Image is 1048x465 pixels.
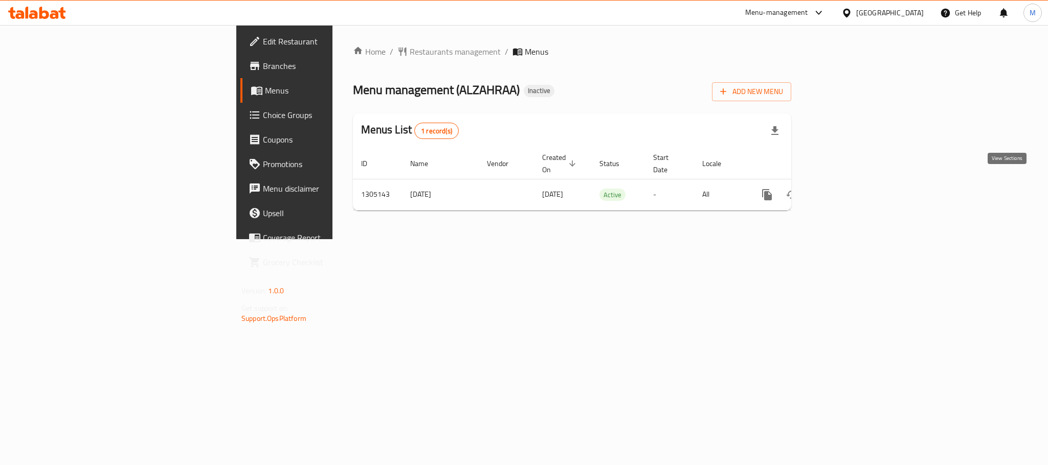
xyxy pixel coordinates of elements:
[263,133,403,146] span: Coupons
[415,126,458,136] span: 1 record(s)
[240,176,411,201] a: Menu disclaimer
[263,109,403,121] span: Choice Groups
[779,182,804,207] button: Change Status
[712,82,791,101] button: Add New Menu
[263,207,403,219] span: Upsell
[240,225,411,250] a: Coverage Report
[525,45,548,58] span: Menus
[241,284,266,297] span: Version:
[240,201,411,225] a: Upsell
[410,45,501,58] span: Restaurants management
[240,152,411,176] a: Promotions
[240,54,411,78] a: Branches
[402,179,479,210] td: [DATE]
[263,182,403,195] span: Menu disclaimer
[240,78,411,103] a: Menus
[747,148,861,179] th: Actions
[694,179,747,210] td: All
[856,7,924,18] div: [GEOGRAPHIC_DATA]
[763,119,787,143] div: Export file
[353,78,520,101] span: Menu management ( ALZAHRAA )
[542,151,579,176] span: Created On
[745,7,808,19] div: Menu-management
[361,122,459,139] h2: Menus List
[263,231,403,244] span: Coverage Report
[645,179,694,210] td: -
[241,312,306,325] a: Support.OpsPlatform
[720,85,783,98] span: Add New Menu
[353,148,861,211] table: enhanced table
[240,250,411,274] a: Grocery Checklist
[599,189,626,201] span: Active
[599,157,633,170] span: Status
[263,35,403,48] span: Edit Restaurant
[240,103,411,127] a: Choice Groups
[755,182,779,207] button: more
[524,85,554,97] div: Inactive
[410,157,441,170] span: Name
[240,29,411,54] a: Edit Restaurant
[240,127,411,152] a: Coupons
[268,284,284,297] span: 1.0.0
[414,123,459,139] div: Total records count
[542,188,563,201] span: [DATE]
[263,60,403,72] span: Branches
[1030,7,1036,18] span: M
[361,157,381,170] span: ID
[353,45,791,58] nav: breadcrumb
[265,84,403,97] span: Menus
[702,157,734,170] span: Locale
[487,157,522,170] span: Vendor
[241,301,288,315] span: Get support on:
[263,256,403,268] span: Grocery Checklist
[397,45,501,58] a: Restaurants management
[653,151,682,176] span: Start Date
[524,86,554,95] span: Inactive
[505,45,508,58] li: /
[263,158,403,170] span: Promotions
